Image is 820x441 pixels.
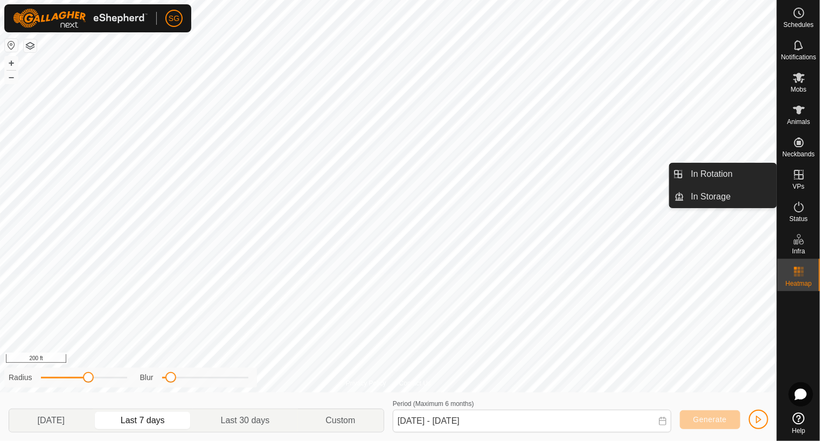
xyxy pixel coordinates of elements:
[691,168,733,181] span: In Rotation
[691,190,731,203] span: In Storage
[783,22,814,28] span: Schedules
[393,400,474,408] label: Period (Maximum 6 months)
[789,216,808,222] span: Status
[9,372,32,383] label: Radius
[792,248,805,254] span: Infra
[169,13,179,24] span: SG
[5,57,18,70] button: +
[670,186,776,208] li: In Storage
[680,410,740,429] button: Generate
[221,414,270,427] span: Last 30 days
[685,163,777,185] a: In Rotation
[346,378,386,388] a: Privacy Policy
[399,378,431,388] a: Contact Us
[685,186,777,208] a: In Storage
[782,151,815,157] span: Neckbands
[670,163,776,185] li: In Rotation
[787,119,810,125] span: Animals
[777,408,820,438] a: Help
[121,414,165,427] span: Last 7 days
[781,54,816,60] span: Notifications
[792,428,805,434] span: Help
[693,415,727,424] span: Generate
[325,414,355,427] span: Custom
[786,280,812,287] span: Heatmap
[5,71,18,84] button: –
[24,39,37,52] button: Map Layers
[37,414,64,427] span: [DATE]
[13,9,148,28] img: Gallagher Logo
[793,183,804,190] span: VPs
[791,86,807,93] span: Mobs
[5,39,18,52] button: Reset Map
[140,372,154,383] label: Blur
